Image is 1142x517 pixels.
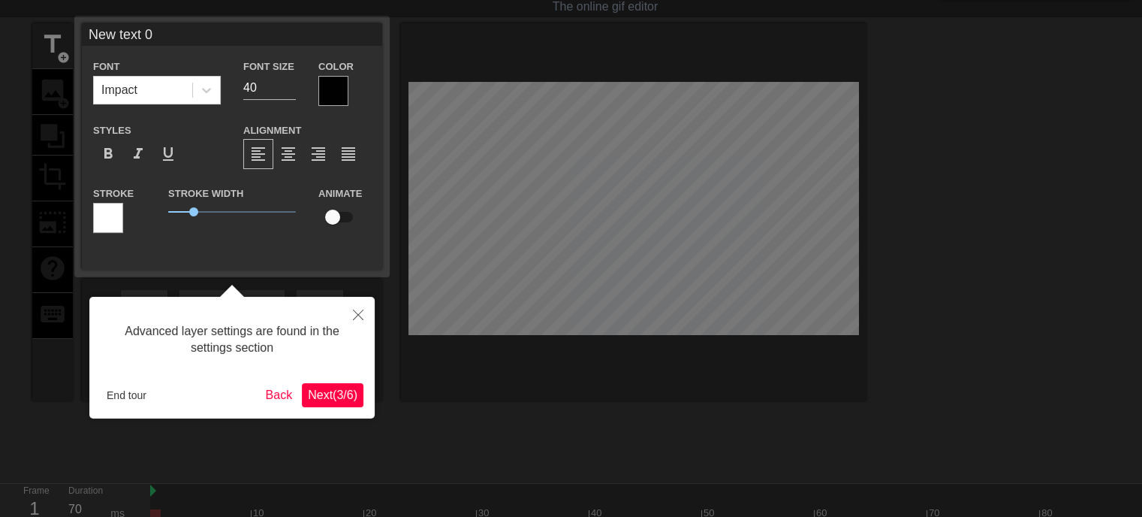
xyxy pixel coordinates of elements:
button: End tour [101,384,152,407]
button: Back [260,383,299,407]
span: Next ( 3 / 6 ) [308,389,357,401]
button: Close [342,297,375,331]
button: Next [302,383,363,407]
div: Advanced layer settings are found in the settings section [101,308,363,372]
